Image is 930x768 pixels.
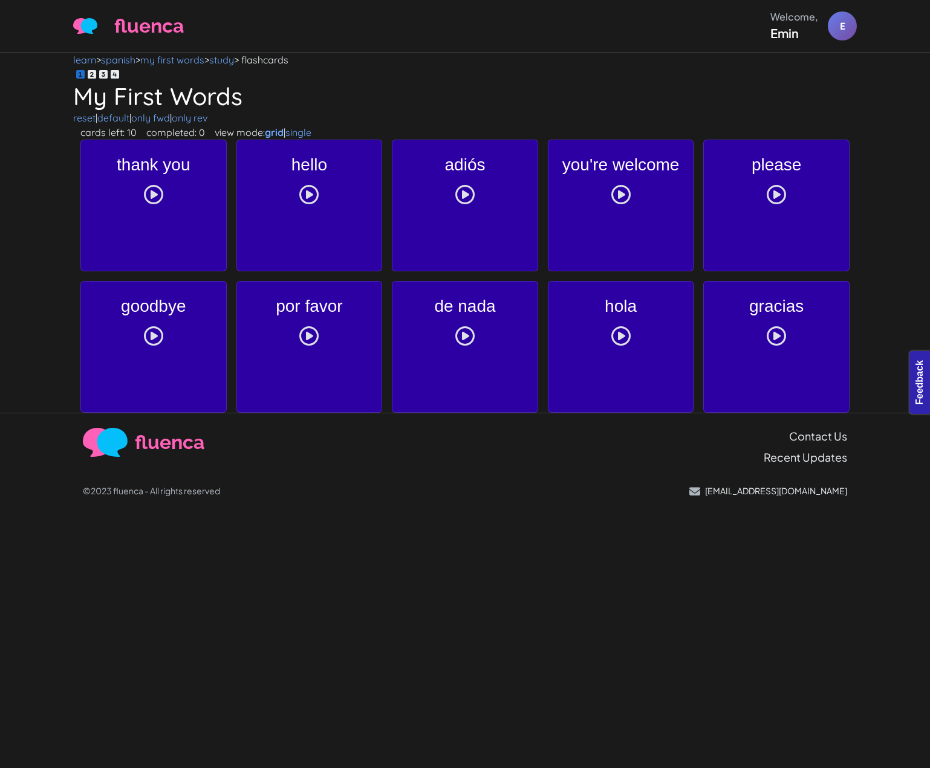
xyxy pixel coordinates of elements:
h3: gracias [704,296,849,317]
h3: goodbye [81,296,226,317]
a: learn [73,54,96,66]
a: my first words [140,54,204,66]
a: grid [265,126,284,138]
h3: de nada [392,296,538,317]
a: only fwd [131,112,170,124]
div: voice settings [73,67,119,82]
a: study [209,54,234,66]
nav: > > > > flashcards [73,53,857,67]
h3: por favor [237,296,382,317]
a: reset [73,112,96,124]
h3: thank you [81,155,226,175]
a: [EMAIL_ADDRESS][DOMAIN_NAME] [689,485,847,497]
div: Emin [770,24,818,42]
p: | | | [73,111,857,125]
span: fluenca [114,11,184,40]
h1: My First Words [73,82,857,111]
p: [EMAIL_ADDRESS][DOMAIN_NAME] [705,485,847,497]
p: ©2023 fluenca - All rights reserved [83,485,220,497]
span: cards left: 10 [80,126,137,138]
h3: you're welcome [548,155,694,175]
div: E [828,11,857,40]
span: fluenca [135,428,204,457]
iframe: Ybug feedback widget [906,349,930,420]
a: single [285,126,311,138]
div: Welcome, [770,10,818,24]
a: Recent Updates [764,449,847,465]
span: view mode: | [215,126,311,138]
a: only rev [172,112,207,124]
h3: adiós [392,155,538,175]
a: spanish [101,54,135,66]
a: Contact Us [789,428,847,444]
h3: please [704,155,849,175]
h3: hello [237,155,382,175]
h3: hola [548,296,694,317]
button: Feedback [6,4,69,24]
a: default [97,112,129,124]
span: completed: 0 [146,126,205,138]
